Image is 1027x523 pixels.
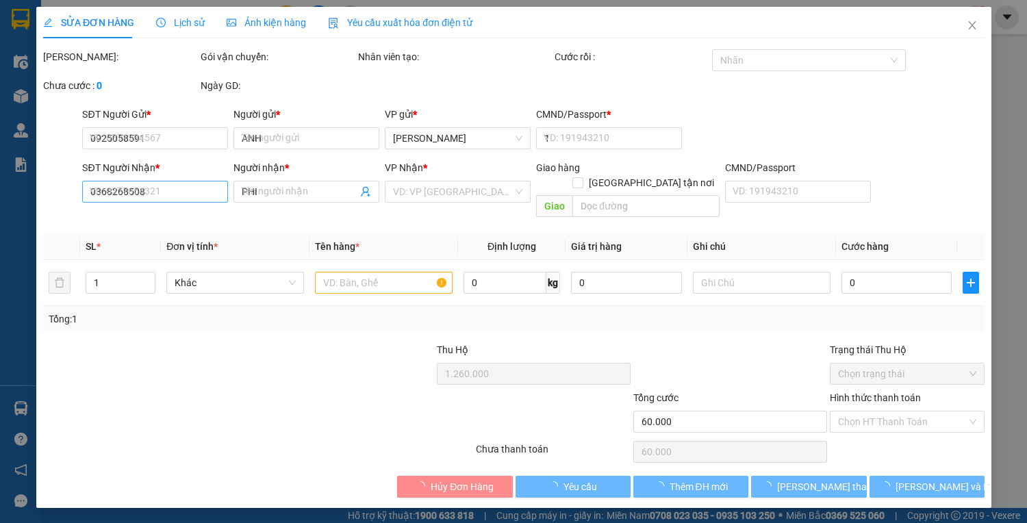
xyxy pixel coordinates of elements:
[572,195,720,217] input: Dọc đường
[393,128,522,149] span: Lê Hồng Phong
[166,241,218,252] span: Đơn vị tính
[43,49,198,64] div: [PERSON_NAME]:
[967,20,978,31] span: close
[115,65,188,82] li: (c) 2017
[633,392,678,403] span: Tổng cước
[880,481,895,491] span: loading
[841,241,888,252] span: Cước hàng
[751,476,866,498] button: [PERSON_NAME] thay đổi
[328,17,472,28] span: Yêu cầu xuất hóa đơn điện tử
[397,476,512,498] button: Hủy Đơn Hàng
[84,20,136,155] b: Trà Lan Viên - Gửi khách hàng
[571,241,622,252] span: Giá trị hàng
[554,49,709,64] div: Cước rồi :
[328,18,339,29] img: icon
[669,479,727,494] span: Thêm ĐH mới
[360,186,371,197] span: user-add
[515,476,630,498] button: Yêu cầu
[49,311,398,327] div: Tổng: 1
[692,272,830,294] input: Ghi Chú
[654,481,669,491] span: loading
[725,160,871,175] div: CMND/Passport
[200,49,355,64] div: Gói vận chuyển:
[43,18,53,27] span: edit
[895,479,991,494] span: [PERSON_NAME] và In
[175,272,296,293] span: Khác
[830,342,985,357] div: Trạng thái Thu Hộ
[49,272,71,294] button: delete
[963,277,978,288] span: plus
[149,17,181,50] img: logo.jpg
[156,18,166,27] span: clock-circle
[156,17,205,28] span: Lịch sử
[546,272,560,294] span: kg
[227,18,236,27] span: picture
[315,241,359,252] span: Tên hàng
[431,479,494,494] span: Hủy Đơn Hàng
[436,344,468,355] span: Thu Hộ
[633,476,748,498] button: Thêm ĐH mới
[487,241,536,252] span: Định lượng
[233,160,379,175] div: Người nhận
[536,107,682,122] div: CMND/Passport
[777,479,887,494] span: [PERSON_NAME] thay đổi
[687,233,835,260] th: Ghi chú
[315,272,453,294] input: VD: Bàn, Ghế
[82,160,228,175] div: SĐT Người Nhận
[416,481,431,491] span: loading
[838,363,976,384] span: Chọn trạng thái
[85,241,96,252] span: SL
[762,481,777,491] span: loading
[536,195,572,217] span: Giao
[869,476,984,498] button: [PERSON_NAME] và In
[200,78,355,93] div: Ngày GD:
[43,78,198,93] div: Chưa cước :
[953,7,991,45] button: Close
[583,175,720,190] span: [GEOGRAPHIC_DATA] tận nơi
[82,107,228,122] div: SĐT Người Gửi
[357,49,551,64] div: Nhân viên tạo:
[536,162,580,173] span: Giao hàng
[17,88,50,153] b: Trà Lan Viên
[474,442,632,465] div: Chưa thanh toán
[385,162,423,173] span: VP Nhận
[43,17,134,28] span: SỬA ĐƠN HÀNG
[963,272,979,294] button: plus
[385,107,531,122] div: VP gửi
[227,17,306,28] span: Ảnh kiện hàng
[830,392,921,403] label: Hình thức thanh toán
[233,107,379,122] div: Người gửi
[563,479,597,494] span: Yêu cầu
[97,80,102,91] b: 0
[115,52,188,63] b: [DOMAIN_NAME]
[548,481,563,491] span: loading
